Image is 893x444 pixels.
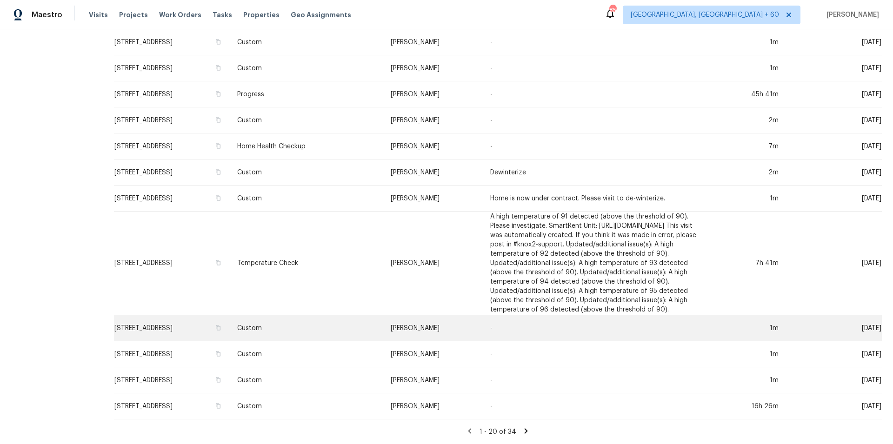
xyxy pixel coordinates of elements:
td: Temperature Check [230,212,383,315]
div: 858 [609,6,616,15]
td: [PERSON_NAME] [383,186,482,212]
td: - [483,341,713,367]
td: [PERSON_NAME] [383,55,482,81]
td: Custom [230,107,383,133]
button: Copy Address [214,116,222,124]
span: Visits [89,10,108,20]
td: [STREET_ADDRESS] [114,29,230,55]
td: [STREET_ADDRESS] [114,341,230,367]
button: Copy Address [214,38,222,46]
td: - [483,81,713,107]
span: Projects [119,10,148,20]
td: [DATE] [786,393,882,419]
button: Copy Address [214,168,222,176]
td: - [483,315,713,341]
td: [PERSON_NAME] [383,133,482,159]
td: [DATE] [786,81,882,107]
span: Geo Assignments [291,10,351,20]
td: 45h 41m [713,81,786,107]
td: [PERSON_NAME] [383,367,482,393]
td: [PERSON_NAME] [383,212,482,315]
td: [DATE] [786,367,882,393]
td: [PERSON_NAME] [383,29,482,55]
button: Copy Address [214,90,222,98]
span: [GEOGRAPHIC_DATA], [GEOGRAPHIC_DATA] + 60 [631,10,779,20]
td: [STREET_ADDRESS] [114,133,230,159]
td: 16h 26m [713,393,786,419]
span: Work Orders [159,10,201,20]
td: [PERSON_NAME] [383,341,482,367]
span: Tasks [213,12,232,18]
td: 1m [713,29,786,55]
td: [DATE] [786,107,882,133]
button: Copy Address [214,376,222,384]
td: Custom [230,367,383,393]
td: [STREET_ADDRESS] [114,393,230,419]
td: [PERSON_NAME] [383,107,482,133]
td: 1m [713,55,786,81]
td: [STREET_ADDRESS] [114,107,230,133]
td: [DATE] [786,315,882,341]
td: - [483,107,713,133]
td: [DATE] [786,159,882,186]
td: Custom [230,55,383,81]
td: Custom [230,186,383,212]
td: Dewinterize [483,159,713,186]
td: Custom [230,29,383,55]
td: [DATE] [786,186,882,212]
td: [DATE] [786,133,882,159]
button: Copy Address [214,402,222,410]
td: [DATE] [786,55,882,81]
td: 1m [713,186,786,212]
td: - [483,133,713,159]
td: 1m [713,367,786,393]
td: [STREET_ADDRESS] [114,315,230,341]
span: Properties [243,10,280,20]
td: [DATE] [786,341,882,367]
td: 7h 41m [713,212,786,315]
td: - [483,367,713,393]
button: Copy Address [214,64,222,72]
button: Copy Address [214,258,222,267]
td: [STREET_ADDRESS] [114,367,230,393]
td: [STREET_ADDRESS] [114,212,230,315]
button: Copy Address [214,142,222,150]
td: Progress [230,81,383,107]
td: A high temperature of 91 detected (above the threshold of 90). Please investigate. SmartRent Unit... [483,212,713,315]
td: Custom [230,393,383,419]
td: - [483,29,713,55]
td: 2m [713,159,786,186]
button: Copy Address [214,350,222,358]
td: [STREET_ADDRESS] [114,55,230,81]
span: Maestro [32,10,62,20]
td: Custom [230,315,383,341]
td: 1m [713,341,786,367]
td: Custom [230,341,383,367]
td: 2m [713,107,786,133]
td: - [483,393,713,419]
td: [DATE] [786,212,882,315]
td: [DATE] [786,29,882,55]
td: 7m [713,133,786,159]
td: Home Health Checkup [230,133,383,159]
td: [PERSON_NAME] [383,315,482,341]
td: [STREET_ADDRESS] [114,159,230,186]
td: Home is now under contract. Please visit to de-winterize. [483,186,713,212]
span: 1 - 20 of 34 [480,429,516,435]
td: - [483,55,713,81]
button: Copy Address [214,324,222,332]
td: [PERSON_NAME] [383,159,482,186]
td: Custom [230,159,383,186]
td: [PERSON_NAME] [383,393,482,419]
button: Copy Address [214,194,222,202]
td: [STREET_ADDRESS] [114,81,230,107]
span: [PERSON_NAME] [823,10,879,20]
td: 1m [713,315,786,341]
td: [STREET_ADDRESS] [114,186,230,212]
td: [PERSON_NAME] [383,81,482,107]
